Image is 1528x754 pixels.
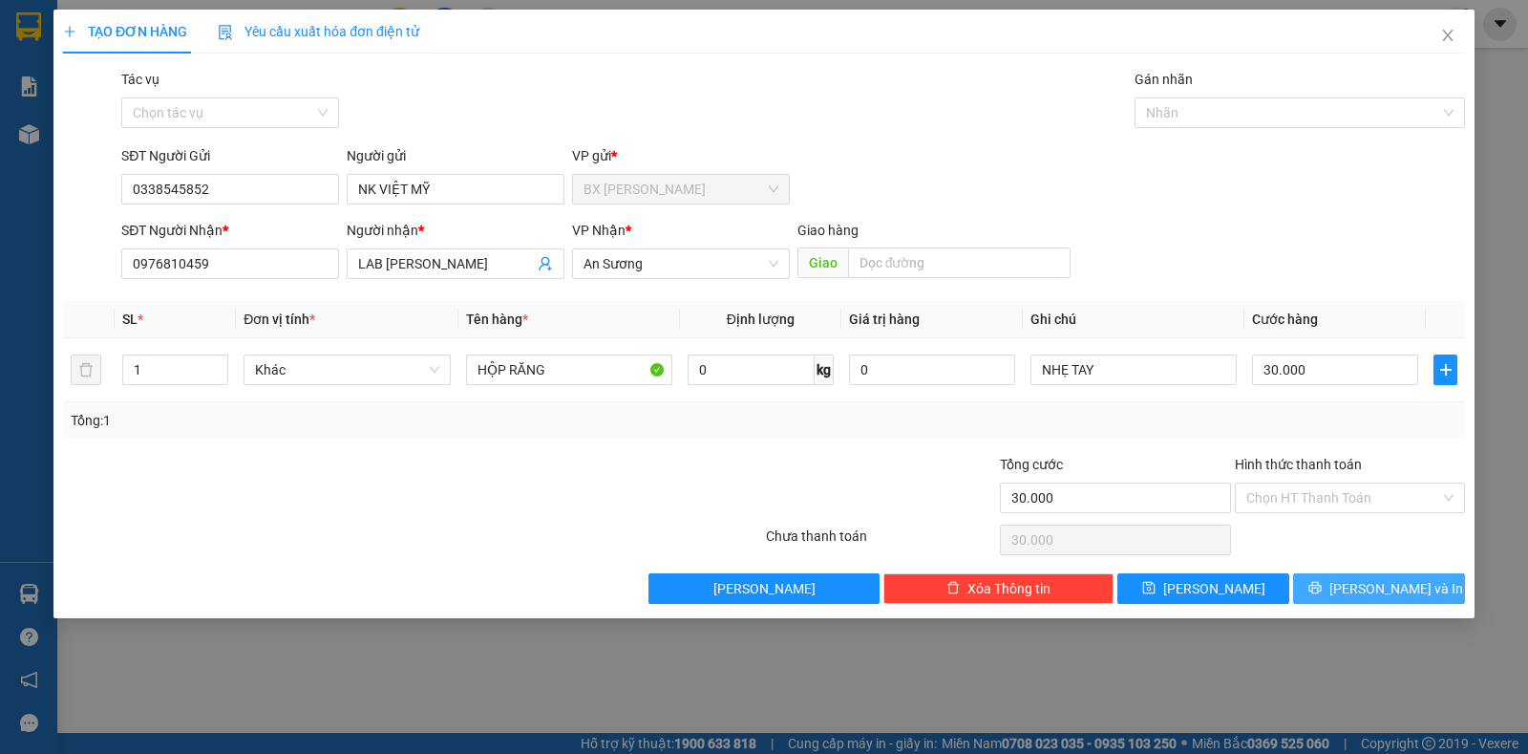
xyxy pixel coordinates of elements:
div: T.T Kà Tum [182,16,336,39]
button: Close [1421,10,1475,63]
button: delete [71,355,101,385]
label: Tác vụ [121,72,159,87]
span: Giao hàng [797,223,859,238]
span: Cước hàng [1252,312,1318,327]
span: Khác [255,355,438,384]
span: close [1440,28,1455,43]
div: K TÊN [182,39,336,62]
span: plus [63,25,76,38]
span: kg [815,355,834,385]
button: save[PERSON_NAME] [1117,573,1289,604]
div: Người gửi [347,145,564,166]
div: VP gửi [572,145,790,166]
div: 0368526372 [182,62,336,89]
span: Nhận: [182,18,228,38]
span: An Sương [584,249,778,278]
span: [PERSON_NAME] và In [1329,578,1463,599]
img: icon [218,25,233,40]
span: VP Nhận [572,223,626,238]
div: Tổng: 1 [71,410,591,431]
button: deleteXóa Thông tin [883,573,1114,604]
input: Dọc đường [848,248,1072,278]
span: Tổng cước [1000,457,1063,472]
span: Gửi: [16,18,46,38]
span: Định lượng [727,312,795,327]
input: VD: Bàn, Ghế [466,355,672,385]
span: Đơn vị tính [244,312,315,327]
span: Xóa Thông tin [967,578,1050,599]
span: delete [946,581,960,596]
span: printer [1308,581,1322,596]
span: Tên hàng [466,312,528,327]
span: plus [1434,362,1456,377]
span: Giao [797,248,848,278]
button: plus [1433,355,1457,385]
label: Gán nhãn [1135,72,1193,87]
div: SĐT Người Gửi [121,145,339,166]
span: SL [122,312,138,327]
span: user-add [538,256,553,271]
input: 0 [849,355,1015,385]
span: save [1142,581,1156,596]
span: CC : [180,128,206,148]
label: Hình thức thanh toán [1235,457,1362,472]
span: [PERSON_NAME] [1163,578,1265,599]
div: 0974444427 [16,85,169,112]
div: Người nhận [347,220,564,241]
span: [PERSON_NAME] [713,578,816,599]
button: printer[PERSON_NAME] và In [1293,573,1465,604]
span: Giá trị hàng [849,312,920,327]
input: Ghi Chú [1030,355,1237,385]
th: Ghi chú [1023,301,1244,338]
div: 60.000 [180,123,338,150]
span: BX Tân Châu [584,175,778,204]
div: BX [PERSON_NAME] [16,16,169,62]
button: [PERSON_NAME] [648,573,879,604]
span: Yêu cầu xuất hóa đơn điện tử [218,24,419,39]
div: DUYÊN [16,62,169,85]
div: Chưa thanh toán [764,526,998,559]
span: TẠO ĐƠN HÀNG [63,24,187,39]
div: SĐT Người Nhận [121,220,339,241]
